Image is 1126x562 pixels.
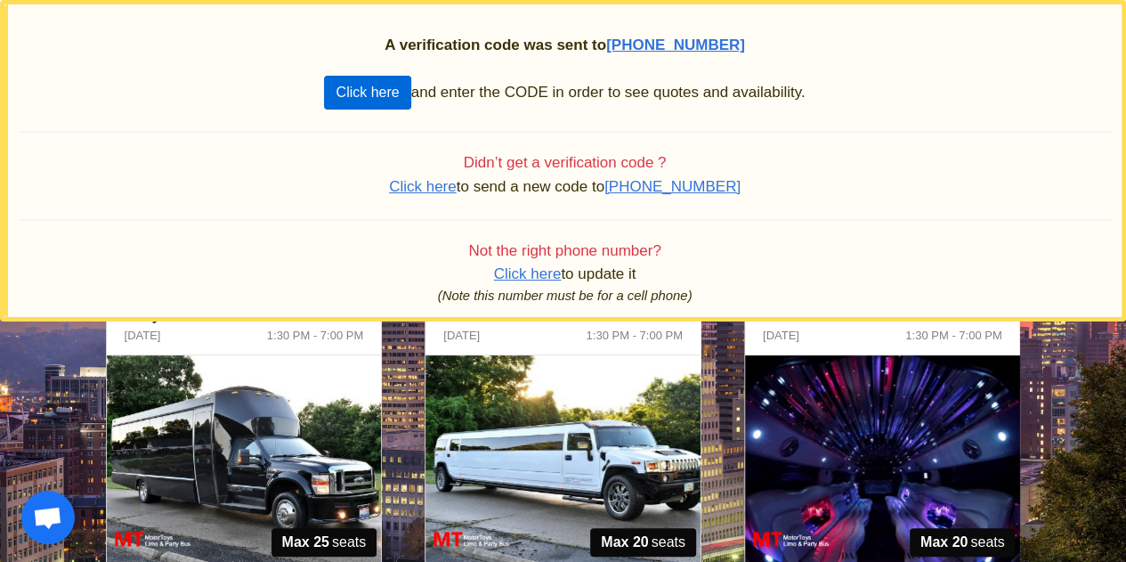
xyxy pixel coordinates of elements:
button: Click here [324,76,410,110]
span: [DATE] [763,327,799,345]
span: [DATE] [125,327,161,345]
span: Click here [389,178,457,195]
span: [PHONE_NUMBER] [604,178,741,195]
h4: Not the right phone number? [19,242,1111,260]
span: [PHONE_NUMBER] [606,37,745,53]
strong: Max 20 [601,532,648,553]
div: Open chat [21,491,75,544]
span: seats [271,528,377,557]
p: to update it [19,264,1111,285]
p: and enter the CODE in order to see quotes and availability. [19,76,1111,110]
span: 1:30 PM - 7:00 PM [267,327,363,345]
span: seats [590,528,696,557]
span: 1:30 PM - 7:00 PM [905,327,1001,345]
strong: Max 20 [920,532,968,553]
span: Click here [494,265,562,282]
h4: Didn’t get a verification code ? [19,154,1111,172]
i: (Note this number must be for a cell phone) [438,289,693,303]
span: seats [910,528,1016,557]
span: [DATE] [443,327,480,345]
h2: A verification code was sent to [19,37,1111,54]
p: to send a new code to [19,176,1111,198]
strong: Max 25 [282,532,329,553]
span: 1:30 PM - 7:00 PM [586,327,682,345]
